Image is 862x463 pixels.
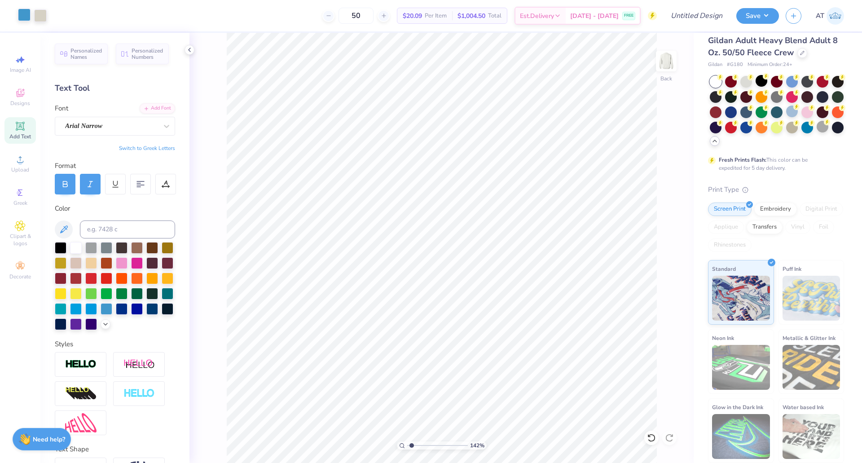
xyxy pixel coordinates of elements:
[457,11,485,21] span: $1,004.50
[712,414,770,459] img: Glow in the Dark Ink
[140,103,175,114] div: Add Font
[816,7,844,25] a: AT
[712,333,734,343] span: Neon Ink
[719,156,829,172] div: This color can be expedited for 5 day delivery.
[783,345,840,390] img: Metallic & Glitter Ink
[783,414,840,459] img: Water based Ink
[712,264,736,273] span: Standard
[783,402,824,412] span: Water based Ink
[708,220,744,234] div: Applique
[65,387,97,401] img: 3d Illusion
[664,7,730,25] input: Untitled Design
[55,103,68,114] label: Font
[403,11,422,21] span: $20.09
[816,11,824,21] span: AT
[123,359,155,370] img: Shadow
[708,61,722,69] span: Gildan
[119,145,175,152] button: Switch to Greek Letters
[55,82,175,94] div: Text Tool
[785,220,810,234] div: Vinyl
[712,345,770,390] img: Neon Ink
[708,238,752,252] div: Rhinestones
[132,48,163,60] span: Personalized Numbers
[70,48,102,60] span: Personalized Names
[660,75,672,83] div: Back
[783,276,840,321] img: Puff Ink
[712,276,770,321] img: Standard
[123,388,155,399] img: Negative Space
[712,402,763,412] span: Glow in the Dark Ink
[783,333,836,343] span: Metallic & Glitter Ink
[657,52,675,70] img: Back
[10,100,30,107] span: Designs
[727,61,743,69] span: # G180
[624,13,633,19] span: FREE
[55,444,175,454] div: Text Shape
[55,161,176,171] div: Format
[736,8,779,24] button: Save
[470,441,484,450] span: 142 %
[708,203,752,216] div: Screen Print
[827,7,844,25] img: Annabelle Tamez
[754,203,797,216] div: Embroidery
[9,273,31,280] span: Decorate
[813,220,834,234] div: Foil
[488,11,501,21] span: Total
[55,339,175,349] div: Styles
[65,359,97,370] img: Stroke
[748,61,792,69] span: Minimum Order: 24 +
[708,35,838,58] span: Gildan Adult Heavy Blend Adult 8 Oz. 50/50 Fleece Crew
[708,185,844,195] div: Print Type
[570,11,619,21] span: [DATE] - [DATE]
[800,203,843,216] div: Digital Print
[9,133,31,140] span: Add Text
[425,11,447,21] span: Per Item
[10,66,31,74] span: Image AI
[747,220,783,234] div: Transfers
[65,413,97,432] img: Free Distort
[719,156,766,163] strong: Fresh Prints Flash:
[520,11,554,21] span: Est. Delivery
[13,199,27,207] span: Greek
[783,264,801,273] span: Puff Ink
[339,8,374,24] input: – –
[11,166,29,173] span: Upload
[80,220,175,238] input: e.g. 7428 c
[33,435,65,444] strong: Need help?
[55,203,175,214] div: Color
[4,233,36,247] span: Clipart & logos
